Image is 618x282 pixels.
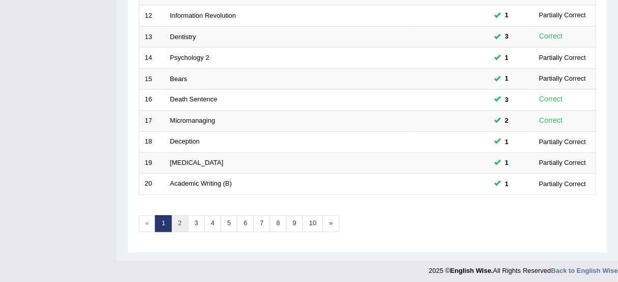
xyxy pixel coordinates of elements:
td: 17 [139,111,165,132]
td: 15 [139,68,165,90]
a: Back to English Wise [551,267,618,275]
td: 13 [139,26,165,48]
div: Correct [535,94,567,105]
a: Information Revolution [170,12,236,19]
a: Deception [170,138,200,146]
a: Death Sentence [170,96,218,103]
td: 18 [139,132,165,153]
span: You can still take this question [501,74,513,84]
a: Micromanaging [170,117,215,125]
div: 2025 © All Rights Reserved [429,261,618,276]
strong: English Wise. [450,267,493,275]
span: You can still take this question [501,10,513,21]
div: Correct [535,31,567,43]
td: 12 [139,5,165,26]
a: Dentistry [170,33,196,41]
a: 9 [286,216,303,232]
div: Correct [535,115,567,127]
a: 10 [302,216,323,232]
span: You can still take this question [501,116,513,126]
span: You can still take this question [501,179,513,190]
span: You can still take this question [501,31,513,42]
div: Partially Correct [535,74,590,84]
span: You can still take this question [501,137,513,148]
a: 3 [188,216,205,232]
div: Partially Correct [535,158,590,168]
a: 4 [204,216,221,232]
div: Partially Correct [535,137,590,148]
td: 14 [139,48,165,69]
a: » [323,216,339,232]
td: 19 [139,153,165,174]
span: You can still take this question [501,158,513,168]
td: 20 [139,174,165,195]
a: Academic Writing (B) [170,180,232,188]
td: 16 [139,90,165,111]
div: Partially Correct [535,179,590,190]
a: 8 [270,216,287,232]
span: « [139,216,156,232]
a: 2 [171,216,188,232]
a: Psychology 2 [170,54,209,61]
div: Partially Correct [535,10,590,21]
div: Partially Correct [535,53,590,63]
a: 6 [237,216,254,232]
a: Bears [170,75,188,83]
a: 5 [221,216,237,232]
span: You can still take this question [501,95,513,105]
span: You can still take this question [501,53,513,63]
a: 1 [155,216,172,232]
a: [MEDICAL_DATA] [170,159,224,167]
a: 7 [254,216,270,232]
